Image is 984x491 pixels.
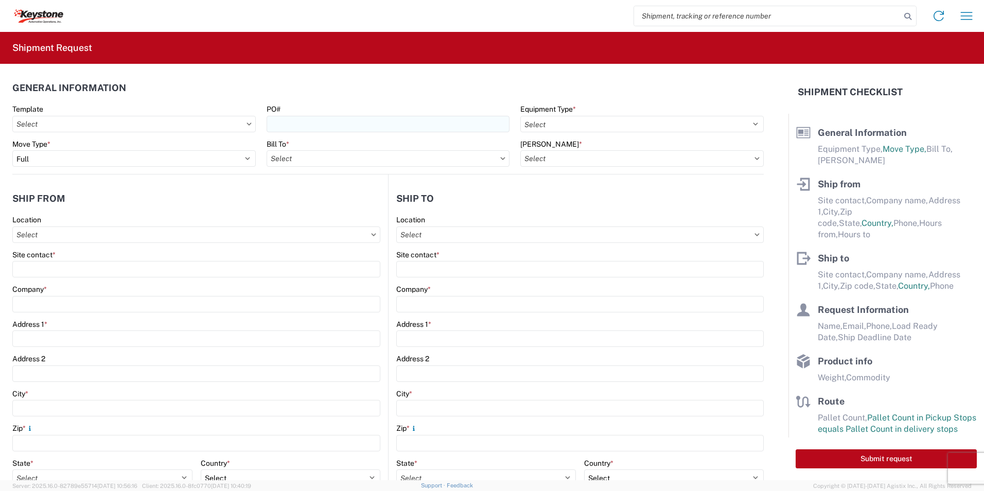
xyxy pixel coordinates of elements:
span: Zip code, [840,281,875,291]
h2: Ship from [12,194,65,204]
label: State [396,459,417,468]
label: City [396,389,412,398]
span: Bill To, [926,144,953,154]
span: [DATE] 10:56:16 [97,483,137,489]
span: Product info [818,356,872,366]
label: Bill To [267,139,289,149]
span: Site contact, [818,270,866,279]
label: PO# [267,104,280,114]
span: Hours to [838,230,870,239]
h2: Shipment Checklist [798,86,903,98]
span: Server: 2025.16.0-82789e55714 [12,483,137,489]
span: Weight, [818,373,846,382]
label: Address 2 [12,354,45,363]
label: Zip [12,424,34,433]
label: Zip [396,424,418,433]
label: Site contact [396,250,440,259]
span: Pallet Count, [818,413,867,423]
span: Ship from [818,179,860,189]
h2: Shipment Request [12,42,92,54]
label: State [12,459,33,468]
a: Support [421,482,447,488]
span: City, [823,281,840,291]
label: Template [12,104,43,114]
span: Phone, [866,321,892,331]
span: State, [875,281,898,291]
input: Shipment, tracking or reference number [634,6,901,26]
label: Location [12,215,41,224]
span: Phone, [893,218,919,228]
label: Company [396,285,431,294]
input: Select [267,150,510,167]
span: Country, [898,281,930,291]
label: Address 2 [396,354,429,363]
span: City, [823,207,840,217]
label: Site contact [12,250,56,259]
span: Phone [930,281,954,291]
span: General Information [818,127,907,138]
span: Move Type, [883,144,926,154]
input: Select [12,226,380,243]
span: Pallet Count in Pickup Stops equals Pallet Count in delivery stops [818,413,976,434]
label: Location [396,215,425,224]
span: Company name, [866,270,928,279]
label: Address 1 [12,320,47,329]
label: Move Type [12,139,50,149]
button: Submit request [796,449,977,468]
span: Commodity [846,373,890,382]
span: Email, [842,321,866,331]
span: Country, [862,218,893,228]
label: City [12,389,28,398]
span: [PERSON_NAME] [818,155,885,165]
h2: General Information [12,83,126,93]
input: Select [520,150,764,167]
input: Select [12,116,256,132]
label: [PERSON_NAME] [520,139,582,149]
label: Country [201,459,230,468]
span: Client: 2025.16.0-8fc0770 [142,483,251,489]
span: Request Information [818,304,909,315]
span: Equipment Type, [818,144,883,154]
span: Copyright © [DATE]-[DATE] Agistix Inc., All Rights Reserved [813,481,972,490]
span: Ship Deadline Date [838,332,911,342]
span: Ship to [818,253,849,264]
a: Feedback [447,482,473,488]
span: [DATE] 10:40:19 [211,483,251,489]
label: Company [12,285,47,294]
span: Company name, [866,196,928,205]
label: Country [584,459,613,468]
label: Equipment Type [520,104,576,114]
span: Route [818,396,845,407]
span: Site contact, [818,196,866,205]
span: Name, [818,321,842,331]
label: Address 1 [396,320,431,329]
input: Select [396,226,764,243]
h2: Ship to [396,194,434,204]
span: State, [839,218,862,228]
